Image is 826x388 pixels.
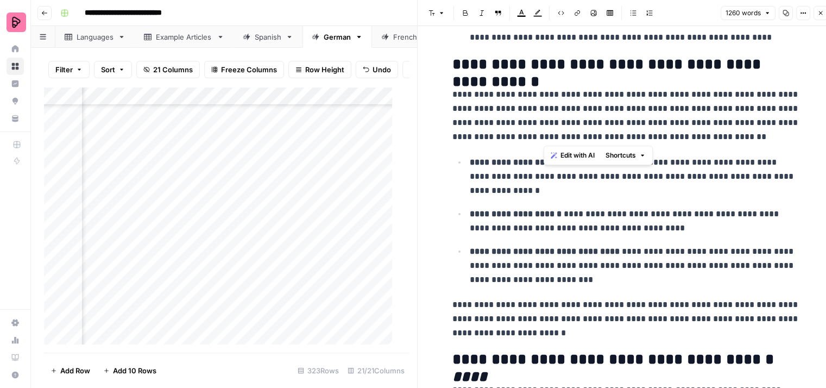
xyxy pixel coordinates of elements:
span: Shortcuts [606,151,636,160]
span: Freeze Columns [221,64,277,75]
button: Edit with AI [546,148,599,162]
span: Undo [373,64,391,75]
button: Row Height [288,61,351,78]
button: Add 10 Rows [97,362,163,379]
a: Your Data [7,110,24,127]
div: Languages [77,32,114,42]
button: Undo [356,61,398,78]
a: Insights [7,75,24,92]
span: Add Row [60,365,90,376]
button: 1260 words [721,6,775,20]
div: 323 Rows [293,362,343,379]
span: Edit with AI [560,151,595,160]
div: French [393,32,418,42]
a: German [302,26,372,48]
button: Add Row [44,362,97,379]
span: 1260 words [726,8,761,18]
span: Row Height [305,64,344,75]
a: Settings [7,314,24,331]
div: Example Articles [156,32,212,42]
span: Add 10 Rows [113,365,156,376]
div: German [324,32,351,42]
a: Browse [7,58,24,75]
button: Sort [94,61,132,78]
button: Shortcuts [601,148,650,162]
span: 21 Columns [153,64,193,75]
a: Example Articles [135,26,234,48]
div: Spanish [255,32,281,42]
button: Help + Support [7,366,24,384]
a: Learning Hub [7,349,24,366]
a: Opportunities [7,92,24,110]
button: Freeze Columns [204,61,284,78]
div: 21/21 Columns [343,362,409,379]
span: Filter [55,64,73,75]
a: Home [7,40,24,58]
button: Workspace: Preply [7,9,24,36]
a: Spanish [234,26,302,48]
a: Languages [55,26,135,48]
button: 21 Columns [136,61,200,78]
span: Sort [101,64,115,75]
button: Filter [48,61,90,78]
a: French [372,26,439,48]
img: Preply Logo [7,12,26,32]
a: Usage [7,331,24,349]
